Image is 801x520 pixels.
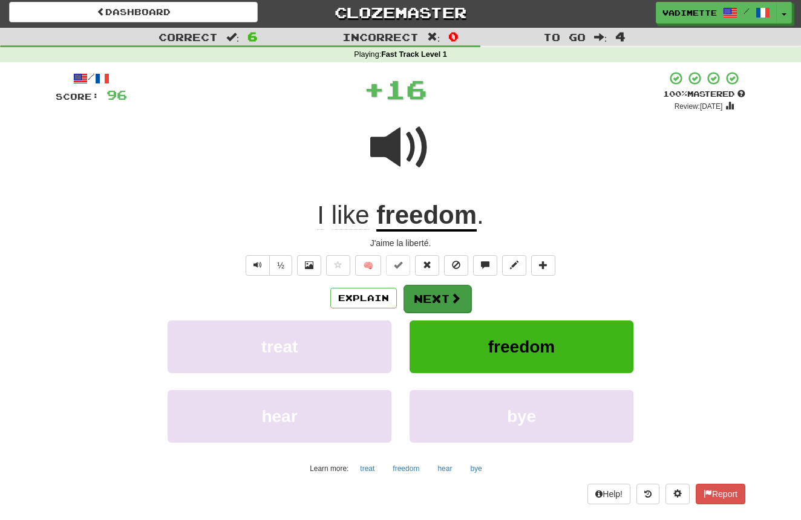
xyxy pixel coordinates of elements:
button: freedom [386,460,426,478]
span: 100 % [663,89,687,99]
span: vadimette [662,7,717,18]
button: Ignore sentence (alt+i) [444,255,468,276]
button: Add to collection (alt+a) [531,255,555,276]
a: Clozemaster [276,2,525,23]
span: like [332,201,370,230]
small: Review: [DATE] [675,102,723,111]
span: 4 [615,29,626,44]
span: bye [507,407,536,426]
button: hear [431,460,459,478]
span: / [744,7,750,15]
button: ½ [269,255,292,276]
button: Favorite sentence (alt+f) [326,255,350,276]
button: hear [168,390,391,443]
button: Discuss sentence (alt+u) [473,255,497,276]
strong: Fast Track Level 1 [381,50,447,59]
button: Round history (alt+y) [636,484,659,504]
span: 6 [247,29,258,44]
a: vadimette / [656,2,777,24]
span: hear [261,407,297,426]
span: 16 [385,74,427,104]
button: bye [410,390,633,443]
button: freedom [410,320,633,373]
button: Explain [330,288,397,308]
span: : [594,32,607,42]
span: I [317,201,324,230]
a: Dashboard [9,2,258,22]
span: freedom [488,337,555,356]
button: treat [168,320,391,373]
u: freedom [376,201,477,232]
button: treat [353,460,381,478]
span: 96 [106,87,127,102]
button: Set this sentence to 100% Mastered (alt+m) [386,255,410,276]
span: Correct [159,31,218,43]
div: / [56,71,127,86]
span: Incorrect [342,31,419,43]
button: Reset to 0% Mastered (alt+r) [415,255,439,276]
button: Play sentence audio (ctl+space) [246,255,270,276]
span: treat [261,337,298,356]
button: Next [404,285,471,313]
span: : [226,32,240,42]
span: : [427,32,440,42]
div: Text-to-speech controls [243,255,292,276]
span: . [477,201,484,229]
button: Edit sentence (alt+d) [502,255,526,276]
small: Learn more: [310,464,348,473]
button: Report [696,484,745,504]
div: Mastered [663,89,745,100]
span: 0 [448,29,459,44]
button: Show image (alt+x) [297,255,321,276]
button: Help! [587,484,630,504]
div: J'aime la liberté. [56,237,745,249]
button: 🧠 [355,255,381,276]
span: + [364,71,385,107]
button: bye [463,460,488,478]
span: Score: [56,91,99,102]
span: To go [543,31,586,43]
